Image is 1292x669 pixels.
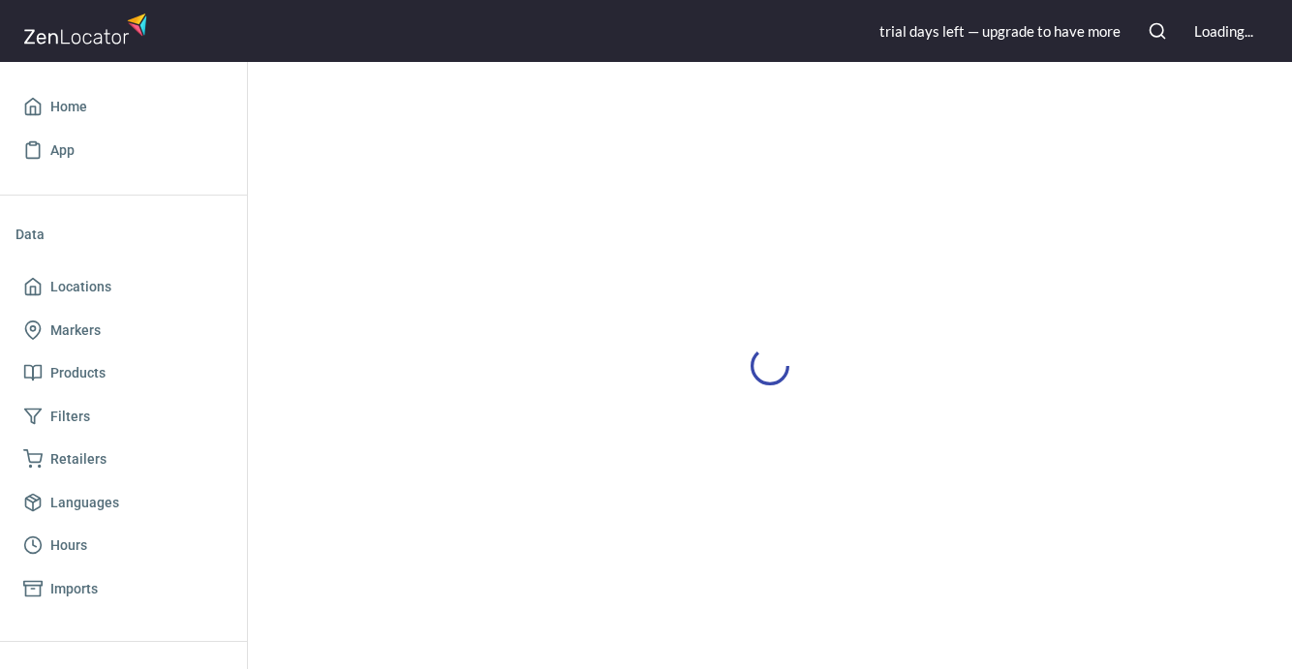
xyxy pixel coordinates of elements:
[50,95,87,119] span: Home
[15,567,231,611] a: Imports
[15,211,231,258] li: Data
[23,8,153,49] img: zenlocator
[50,405,90,429] span: Filters
[15,524,231,567] a: Hours
[50,361,106,385] span: Products
[50,275,111,299] span: Locations
[15,481,231,525] a: Languages
[15,438,231,481] a: Retailers
[879,21,1121,42] div: trial day s left — upgrade to have more
[50,533,87,558] span: Hours
[15,395,231,439] a: Filters
[50,577,98,601] span: Imports
[15,129,231,172] a: App
[50,491,119,515] span: Languages
[1194,21,1253,42] div: Loading...
[15,85,231,129] a: Home
[50,319,101,343] span: Markers
[50,138,75,163] span: App
[15,309,231,352] a: Markers
[15,265,231,309] a: Locations
[50,447,107,471] span: Retailers
[1136,10,1179,52] button: Search
[15,351,231,395] a: Products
